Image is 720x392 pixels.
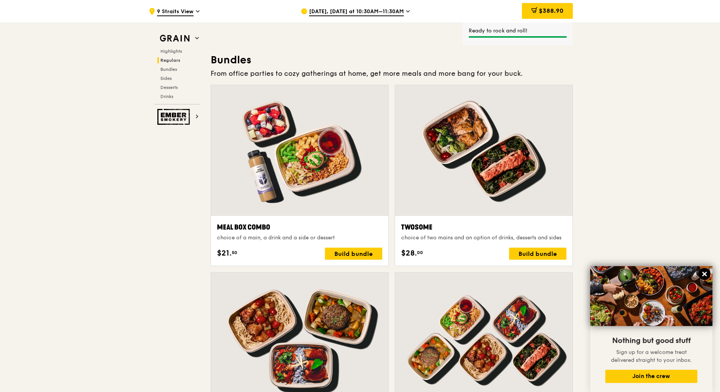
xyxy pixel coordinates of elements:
img: Ember Smokery web logo [157,109,192,125]
div: choice of a main, a drink and a side or dessert [217,234,382,242]
span: Nothing but good stuff [612,336,691,345]
span: Desserts [160,85,178,90]
span: 50 [232,250,237,256]
div: Twosome [401,222,566,233]
button: Close [698,268,711,280]
span: Regulars [160,58,180,63]
span: Sign up for a welcome treat delivered straight to your inbox. [611,349,692,363]
span: Sides [160,76,172,81]
div: Build bundle [509,248,566,260]
img: DSC07876-Edit02-Large.jpeg [590,266,712,326]
span: 00 [417,250,423,256]
span: $21. [217,248,232,259]
div: choice of two mains and an option of drinks, desserts and sides [401,234,566,242]
img: Grain web logo [157,32,192,45]
span: $388.90 [539,7,563,14]
div: Meal Box Combo [217,222,382,233]
div: From office parties to cozy gatherings at home, get more meals and more bang for your buck. [211,68,573,79]
span: $28. [401,248,417,259]
div: Ready to rock and roll! [469,27,567,35]
span: Drinks [160,94,173,99]
h3: Bundles [211,53,573,67]
span: Bundles [160,67,177,72]
span: [DATE], [DATE] at 10:30AM–11:30AM [309,8,404,16]
button: Join the crew [605,370,697,383]
span: 9 Straits View [157,8,194,16]
span: Highlights [160,49,182,54]
div: Build bundle [325,248,382,260]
